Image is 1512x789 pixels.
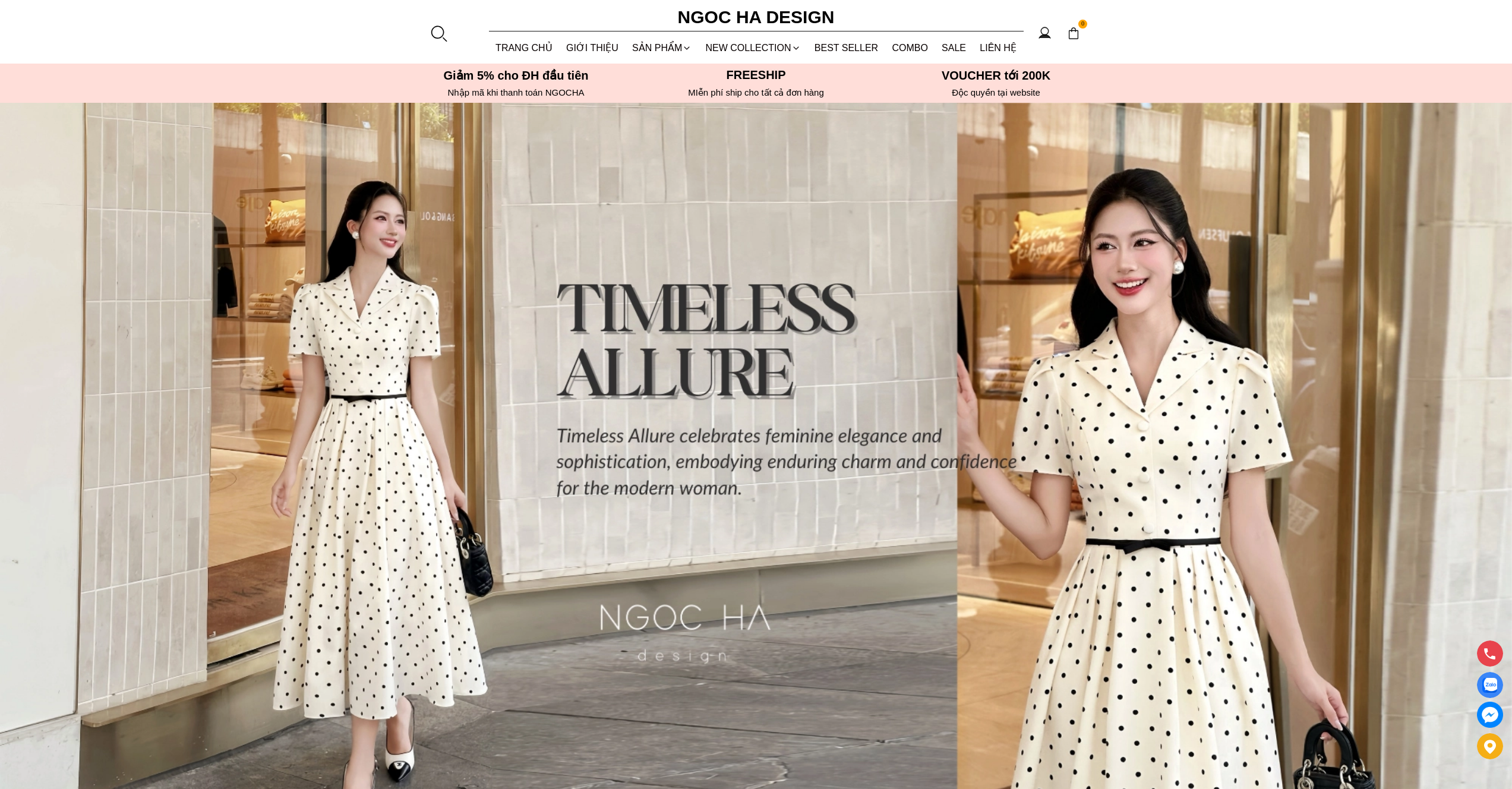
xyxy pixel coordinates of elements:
[1477,672,1503,698] a: Display image
[973,32,1024,64] a: LIÊN HỆ
[885,32,935,64] a: Combo
[1067,27,1080,40] img: img-CART-ICON-ksit0nf1
[448,87,585,97] font: Nhập mã khi thanh toán NGOCHA
[625,32,699,64] div: SẢN PHẨM
[880,68,1113,83] h5: VOUCHER tới 200K
[559,32,625,64] a: GIỚI THIỆU
[667,3,845,31] a: Ngoc Ha Design
[726,68,785,81] font: Freeship
[880,87,1113,98] h6: Độc quyền tại website
[699,32,807,64] a: NEW COLLECTION
[1482,678,1497,693] img: Display image
[935,32,973,64] a: SALE
[1078,20,1088,29] span: 0
[1477,702,1503,728] a: messenger
[807,32,885,64] a: BEST SELLER
[488,32,559,64] a: TRANG CHỦ
[443,69,588,82] font: Giảm 5% cho ĐH đầu tiên
[640,87,873,98] h6: MIễn phí ship cho tất cả đơn hàng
